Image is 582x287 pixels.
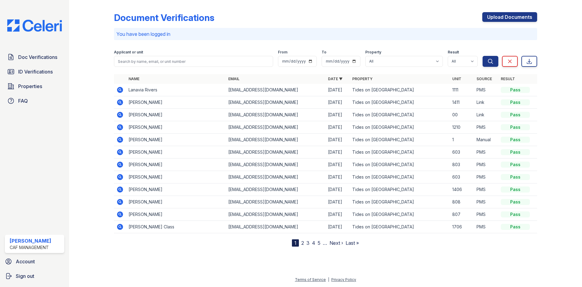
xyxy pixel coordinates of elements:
[292,239,299,247] div: 1
[306,240,309,246] a: 3
[450,109,474,121] td: 00
[450,208,474,221] td: 807
[350,121,450,134] td: Tides on [GEOGRAPHIC_DATA]
[226,84,326,96] td: [EMAIL_ADDRESS][DOMAIN_NAME]
[2,270,67,282] button: Sign out
[474,183,498,196] td: PMS
[10,244,51,251] div: CAF Management
[474,159,498,171] td: PMS
[350,183,450,196] td: Tides on [GEOGRAPHIC_DATA]
[226,221,326,233] td: [EMAIL_ADDRESS][DOMAIN_NAME]
[2,19,67,32] img: CE_Logo_Blue-a8612792a0a2168367f1c8372b55b34899dd931a85d93a1a3d3e32e68fde9ad4.png
[126,183,226,196] td: [PERSON_NAME]
[5,80,64,92] a: Properties
[350,196,450,208] td: Tides on [GEOGRAPHIC_DATA]
[482,12,537,22] a: Upload Documents
[126,84,226,96] td: Lanavia Rivers
[350,109,450,121] td: Tides on [GEOGRAPHIC_DATA]
[18,53,57,61] span: Doc Verifications
[5,95,64,107] a: FAQ
[350,134,450,146] td: Tides on [GEOGRAPHIC_DATA]
[114,56,273,67] input: Search by name, email, or unit number
[328,277,329,282] div: |
[326,146,350,159] td: [DATE]
[116,30,535,38] p: You have been logged in
[501,112,530,118] div: Pass
[501,77,515,81] a: Result
[226,121,326,134] td: [EMAIL_ADDRESS][DOMAIN_NAME]
[126,208,226,221] td: [PERSON_NAME]
[16,258,35,265] span: Account
[450,171,474,183] td: 603
[126,146,226,159] td: [PERSON_NAME]
[328,77,343,81] a: Date ▼
[474,196,498,208] td: PMS
[326,121,350,134] td: [DATE]
[501,99,530,105] div: Pass
[18,68,53,75] span: ID Verifications
[126,134,226,146] td: [PERSON_NAME]
[326,208,350,221] td: [DATE]
[450,221,474,233] td: 1706
[326,134,350,146] td: [DATE]
[226,109,326,121] td: [EMAIL_ADDRESS][DOMAIN_NAME]
[318,240,320,246] a: 5
[126,196,226,208] td: [PERSON_NAME]
[501,124,530,130] div: Pass
[450,146,474,159] td: 603
[326,171,350,183] td: [DATE]
[474,146,498,159] td: PMS
[226,208,326,221] td: [EMAIL_ADDRESS][DOMAIN_NAME]
[326,109,350,121] td: [DATE]
[501,149,530,155] div: Pass
[228,77,239,81] a: Email
[501,199,530,205] div: Pass
[501,137,530,143] div: Pass
[474,221,498,233] td: PMS
[350,171,450,183] td: Tides on [GEOGRAPHIC_DATA]
[450,183,474,196] td: 1406
[114,12,214,23] div: Document Verifications
[326,84,350,96] td: [DATE]
[16,272,34,280] span: Sign out
[450,84,474,96] td: 1111
[5,51,64,63] a: Doc Verifications
[301,240,304,246] a: 2
[350,84,450,96] td: Tides on [GEOGRAPHIC_DATA]
[18,97,28,104] span: FAQ
[450,196,474,208] td: 808
[474,84,498,96] td: PMS
[448,50,459,55] label: Result
[350,159,450,171] td: Tides on [GEOGRAPHIC_DATA]
[365,50,381,55] label: Property
[501,224,530,230] div: Pass
[474,109,498,121] td: Link
[450,159,474,171] td: 803
[474,96,498,109] td: Link
[2,255,67,268] a: Account
[10,237,51,244] div: [PERSON_NAME]
[352,77,373,81] a: Property
[326,96,350,109] td: [DATE]
[450,96,474,109] td: 1411
[474,134,498,146] td: Manual
[126,96,226,109] td: [PERSON_NAME]
[350,146,450,159] td: Tides on [GEOGRAPHIC_DATA]
[323,239,327,247] span: …
[474,121,498,134] td: PMS
[326,159,350,171] td: [DATE]
[18,83,42,90] span: Properties
[452,77,461,81] a: Unit
[450,121,474,134] td: 1210
[350,221,450,233] td: Tides on [GEOGRAPHIC_DATA]
[5,66,64,78] a: ID Verifications
[226,134,326,146] td: [EMAIL_ADDRESS][DOMAIN_NAME]
[126,121,226,134] td: [PERSON_NAME]
[312,240,315,246] a: 4
[450,134,474,146] td: 1
[114,50,143,55] label: Applicant or unit
[226,183,326,196] td: [EMAIL_ADDRESS][DOMAIN_NAME]
[346,240,359,246] a: Last »
[477,77,492,81] a: Source
[129,77,139,81] a: Name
